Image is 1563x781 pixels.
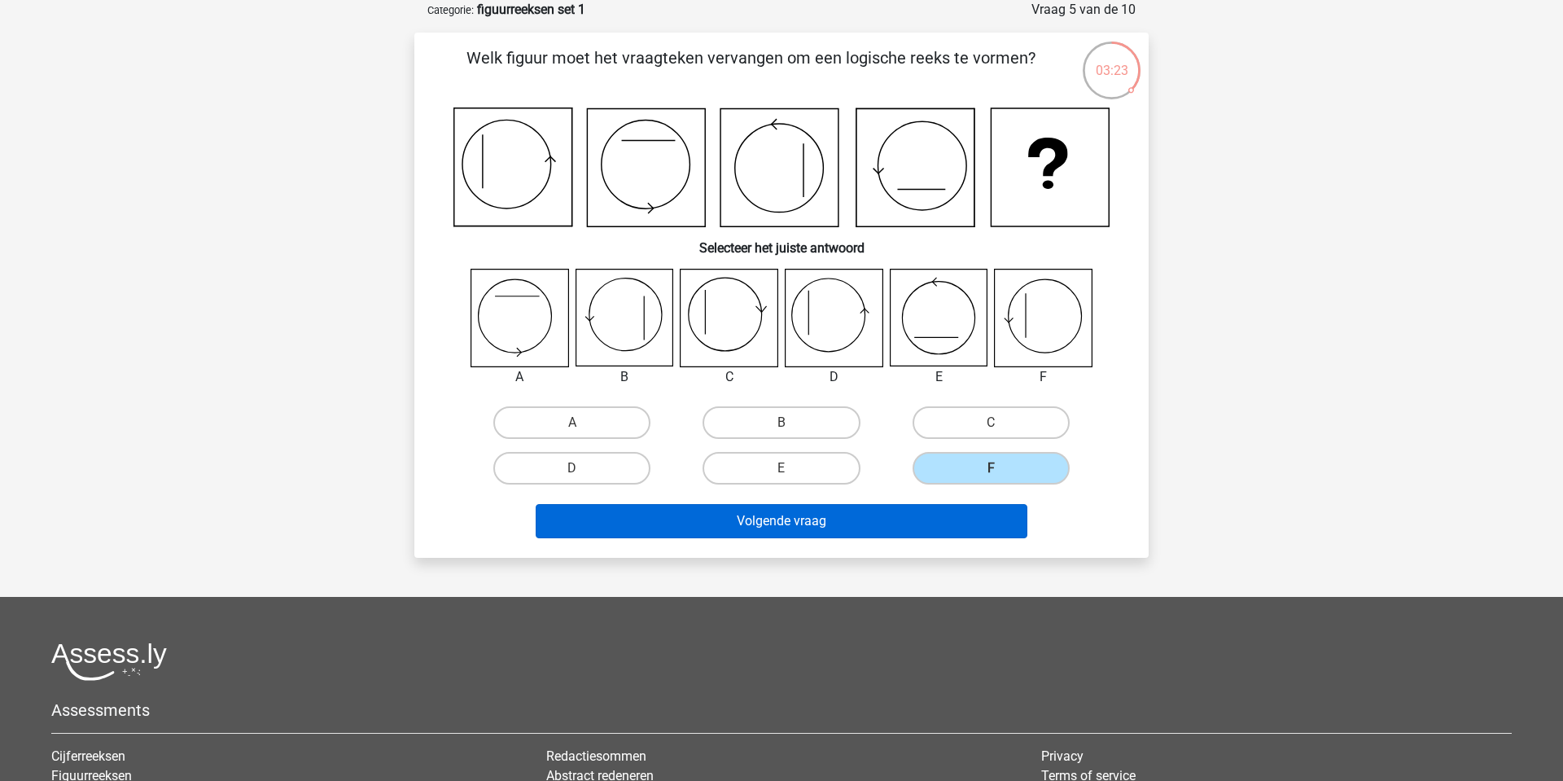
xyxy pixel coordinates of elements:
[982,367,1105,387] div: F
[546,748,646,764] a: Redactiesommen
[1041,748,1084,764] a: Privacy
[493,452,650,485] label: D
[427,4,474,16] small: Categorie:
[703,406,860,439] label: B
[458,367,581,387] div: A
[878,367,1000,387] div: E
[440,46,1062,94] p: Welk figuur moet het vraagteken vervangen om een logische reeks te vormen?
[1081,40,1142,81] div: 03:23
[51,643,167,681] img: Assessly logo
[477,2,585,17] strong: figuurreeksen set 1
[913,452,1070,485] label: F
[51,700,1512,720] h5: Assessments
[563,367,686,387] div: B
[773,367,895,387] div: D
[536,504,1028,538] button: Volgende vraag
[51,748,125,764] a: Cijferreeksen
[493,406,650,439] label: A
[440,227,1123,256] h6: Selecteer het juiste antwoord
[668,367,790,387] div: C
[913,406,1070,439] label: C
[703,452,860,485] label: E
